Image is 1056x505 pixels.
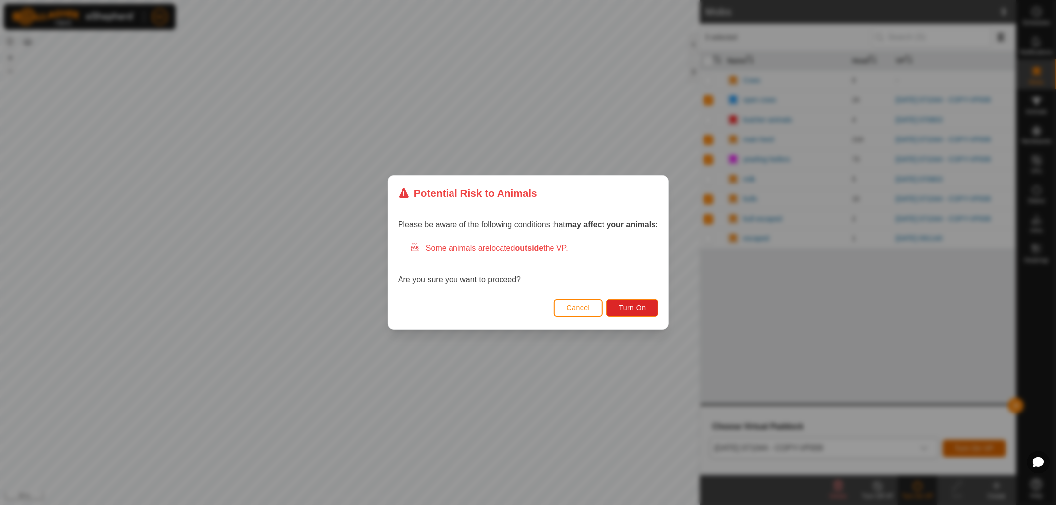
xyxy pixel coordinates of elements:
[398,185,537,201] div: Potential Risk to Animals
[565,220,658,229] strong: may affect your animals:
[553,299,603,317] button: Cancel
[398,220,658,229] span: Please be aware of the following conditions that
[398,242,658,286] div: Are you sure you want to proceed?
[490,244,568,252] span: located the VP.
[606,299,658,317] button: Turn On
[566,304,590,312] span: Cancel
[410,242,658,254] div: Some animals are
[619,304,646,312] span: Turn On
[515,244,543,252] strong: outside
